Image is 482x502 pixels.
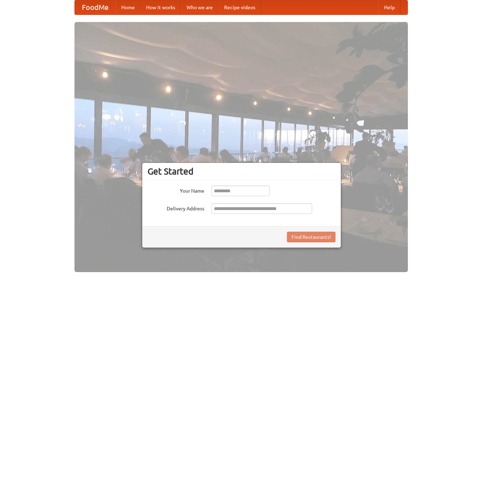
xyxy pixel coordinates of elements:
[75,0,116,15] a: FoodMe
[287,232,336,242] button: Find Restaurants!
[140,0,181,15] a: How it works
[116,0,140,15] a: Home
[148,186,204,194] label: Your Name
[218,0,261,15] a: Recipe videos
[148,166,336,177] h3: Get Started
[378,0,400,15] a: Help
[181,0,218,15] a: Who we are
[148,203,204,212] label: Delivery Address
